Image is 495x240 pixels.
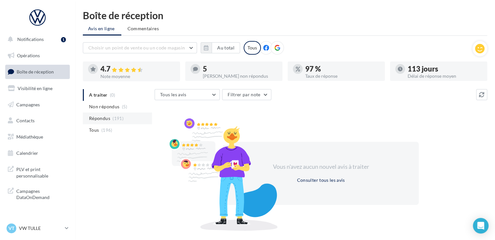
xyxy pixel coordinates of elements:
[4,184,71,203] a: Campagnes DataOnDemand
[101,127,112,133] span: (196)
[265,163,377,171] div: Vous n'avez aucun nouvel avis à traiter
[89,127,99,133] span: Tous
[16,150,38,156] span: Calendrier
[88,45,185,50] span: Choisir un point de vente ou un code magasin
[201,42,240,53] button: Au total
[61,37,66,42] div: 1
[5,222,70,234] a: VT VW TULLE
[16,118,35,123] span: Contacts
[112,116,124,121] span: (191)
[294,176,347,184] button: Consulter tous les avis
[89,103,119,110] span: Non répondus
[16,187,67,201] span: Campagnes DataOnDemand
[4,162,71,181] a: PLV et print personnalisable
[100,74,175,79] div: Note moyenne
[18,86,52,91] span: Visibilité en ligne
[4,82,71,95] a: Visibilité en ligne
[408,65,482,73] div: 113 jours
[4,98,71,112] a: Campagnes
[4,114,71,127] a: Contacts
[127,25,159,32] span: Commentaires
[17,36,44,42] span: Notifications
[83,42,197,53] button: Choisir un point de vente ou un code magasin
[4,33,68,46] button: Notifications 1
[16,101,40,107] span: Campagnes
[19,225,62,232] p: VW TULLE
[4,146,71,160] a: Calendrier
[222,89,271,100] button: Filtrer par note
[89,115,110,122] span: Répondus
[100,65,175,73] div: 4.7
[8,225,14,232] span: VT
[17,69,54,74] span: Boîte de réception
[203,65,277,73] div: 5
[408,74,482,78] div: Délai de réponse moyen
[17,53,40,58] span: Opérations
[4,65,71,79] a: Boîte de réception
[122,104,127,109] span: (5)
[212,42,240,53] button: Au total
[16,165,67,179] span: PLV et print personnalisable
[244,41,261,55] div: Tous
[155,89,220,100] button: Tous les avis
[305,65,380,73] div: 97 %
[160,92,187,97] span: Tous les avis
[4,130,71,144] a: Médiathèque
[4,49,71,62] a: Opérations
[16,134,43,140] span: Médiathèque
[83,10,487,20] div: Boîte de réception
[203,74,277,78] div: [PERSON_NAME] non répondus
[305,74,380,78] div: Taux de réponse
[473,218,488,233] div: Open Intercom Messenger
